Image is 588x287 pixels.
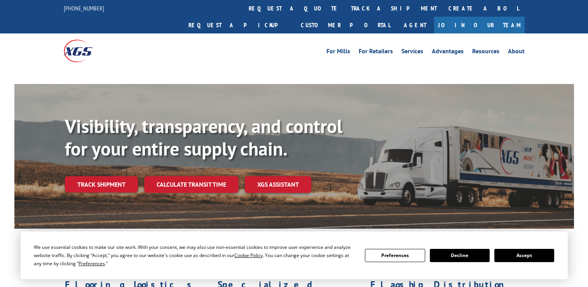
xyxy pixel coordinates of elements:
[65,176,138,192] a: Track shipment
[326,48,350,57] a: For Mills
[396,17,434,33] a: Agent
[432,48,464,57] a: Advantages
[183,17,295,33] a: Request a pickup
[65,114,342,161] b: Visibility, transparency, and control for your entire supply chain.
[34,243,356,268] div: We use essential cookies to make our site work. With your consent, we may also use non-essential ...
[21,231,568,279] div: Cookie Consent Prompt
[508,48,525,57] a: About
[234,252,263,259] span: Cookie Policy
[472,48,499,57] a: Resources
[144,176,239,193] a: Calculate transit time
[79,260,105,267] span: Preferences
[365,249,425,262] button: Preferences
[401,48,423,57] a: Services
[245,176,311,193] a: XGS ASSISTANT
[64,4,104,12] a: [PHONE_NUMBER]
[295,17,396,33] a: Customer Portal
[494,249,554,262] button: Accept
[359,48,393,57] a: For Retailers
[434,17,525,33] a: Join Our Team
[430,249,490,262] button: Decline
